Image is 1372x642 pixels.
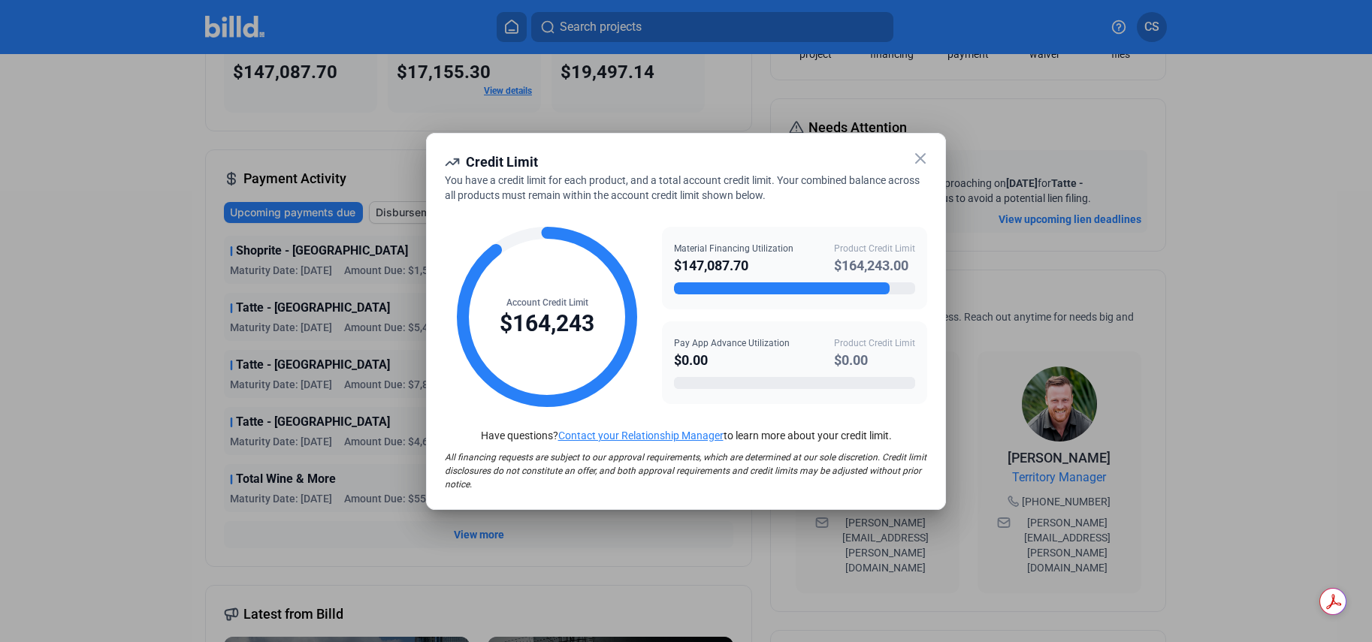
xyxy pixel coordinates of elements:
div: $164,243.00 [834,255,915,276]
div: $0.00 [674,350,790,371]
span: Credit Limit [466,154,538,170]
div: Account Credit Limit [500,296,594,309]
span: You have a credit limit for each product, and a total account credit limit. Your combined balance... [445,174,920,201]
div: $0.00 [834,350,915,371]
span: Have questions? to learn more about your credit limit. [481,430,892,442]
div: $164,243 [500,309,594,338]
div: Product Credit Limit [834,336,915,350]
div: Pay App Advance Utilization [674,336,790,350]
div: Product Credit Limit [834,242,915,255]
div: $147,087.70 [674,255,793,276]
span: All financing requests are subject to our approval requirements, which are determined at our sole... [445,452,926,490]
a: Contact your Relationship Manager [558,430,724,442]
div: Material Financing Utilization [674,242,793,255]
